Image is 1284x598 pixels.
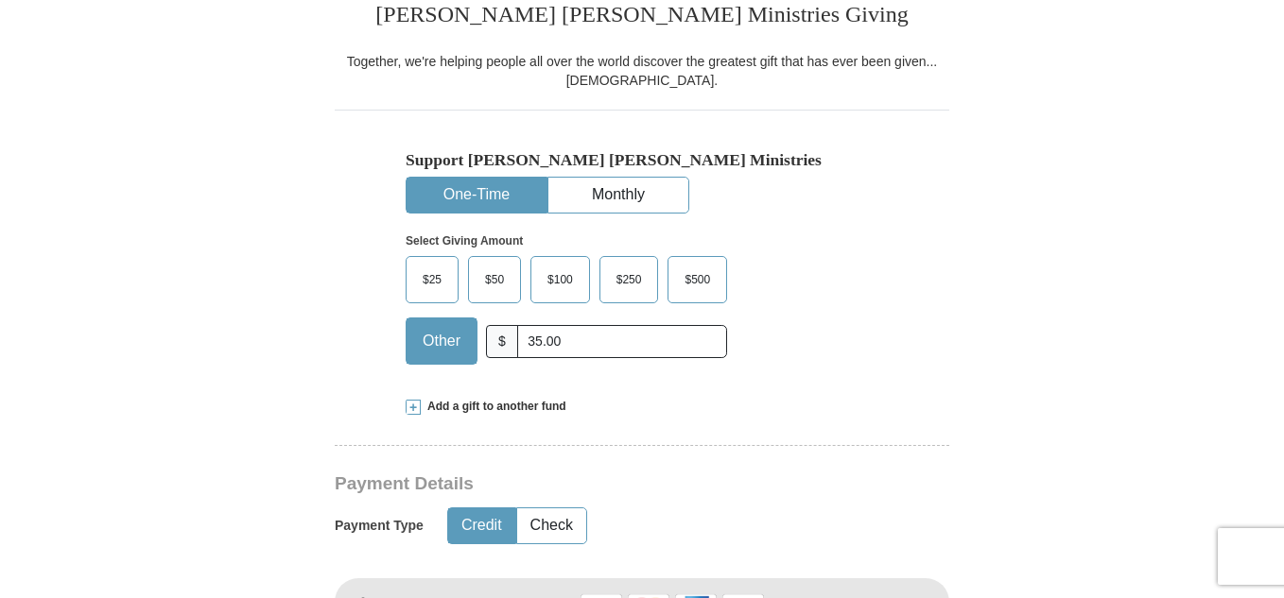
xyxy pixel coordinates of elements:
span: $100 [538,265,582,294]
h5: Payment Type [335,518,424,534]
button: Monthly [548,178,688,213]
h3: Payment Details [335,473,817,495]
button: Credit [448,508,515,543]
span: $250 [607,265,651,294]
span: Add a gift to another fund [421,399,566,415]
input: Other Amount [517,325,727,358]
h5: Support [PERSON_NAME] [PERSON_NAME] Ministries [406,150,878,170]
div: Together, we're helping people all over the world discover the greatest gift that has ever been g... [335,52,949,90]
span: $ [486,325,518,358]
strong: Select Giving Amount [406,234,523,248]
span: $25 [413,265,451,294]
span: $50 [476,265,513,294]
button: One-Time [407,178,547,213]
span: Other [413,327,470,355]
button: Check [517,508,586,543]
span: $500 [675,265,720,294]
